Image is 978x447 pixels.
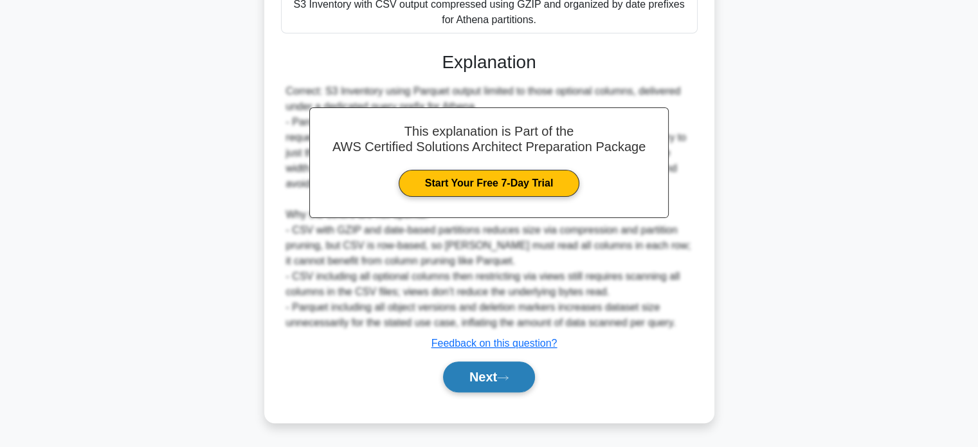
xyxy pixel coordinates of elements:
[399,170,579,197] a: Start Your Free 7-Day Trial
[443,361,535,392] button: Next
[289,51,690,73] h3: Explanation
[431,338,557,349] a: Feedback on this question?
[286,84,693,331] div: Correct: S3 Inventory using Parquet output limited to those optional columns, delivered under a d...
